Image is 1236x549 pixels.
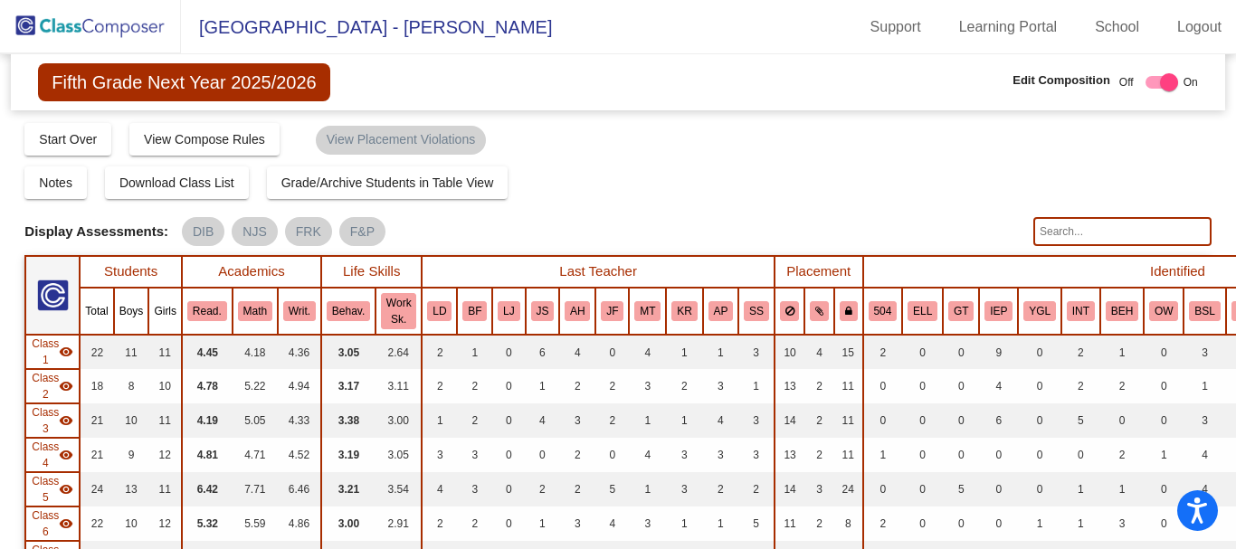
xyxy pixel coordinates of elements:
[979,369,1018,403] td: 4
[492,369,525,403] td: 0
[59,379,73,393] mat-icon: visibility
[834,472,863,506] td: 24
[24,223,168,240] span: Display Assessments:
[181,13,552,42] span: [GEOGRAPHIC_DATA] - [PERSON_NAME]
[775,506,805,541] td: 11
[278,506,321,541] td: 4.86
[1100,438,1144,472] td: 2
[376,438,422,472] td: 3.05
[703,288,739,335] th: Andrea Porreca
[902,506,943,541] td: 0
[595,288,629,335] th: Jessica Forte
[32,370,59,402] span: Class 2
[39,175,72,190] span: Notes
[979,438,1018,472] td: 0
[559,403,595,438] td: 3
[148,472,182,506] td: 11
[1100,369,1144,403] td: 2
[233,403,278,438] td: 5.05
[629,472,666,506] td: 1
[902,472,943,506] td: 0
[32,336,59,368] span: Class 1
[634,301,661,321] button: MT
[671,301,697,321] button: KR
[492,335,525,369] td: 0
[321,506,376,541] td: 3.00
[1184,403,1225,438] td: 3
[376,403,422,438] td: 3.00
[703,506,739,541] td: 1
[1067,301,1095,321] button: INT
[703,403,739,438] td: 4
[233,438,278,472] td: 4.71
[267,166,509,199] button: Grade/Archive Students in Table View
[148,506,182,541] td: 12
[943,472,979,506] td: 5
[278,369,321,403] td: 4.94
[238,301,272,321] button: Math
[1061,403,1100,438] td: 5
[863,438,903,472] td: 1
[1189,301,1220,321] button: BSL
[278,335,321,369] td: 4.36
[565,301,590,321] button: AH
[1163,13,1236,42] a: Logout
[738,369,775,403] td: 1
[945,13,1072,42] a: Learning Portal
[233,506,278,541] td: 5.59
[80,403,113,438] td: 21
[492,438,525,472] td: 0
[1144,472,1184,506] td: 0
[666,403,702,438] td: 1
[979,472,1018,506] td: 0
[457,438,492,472] td: 3
[182,438,233,472] td: 4.81
[376,335,422,369] td: 2.64
[738,472,775,506] td: 2
[703,438,739,472] td: 3
[1184,74,1198,90] span: On
[775,472,805,506] td: 14
[1184,369,1225,403] td: 1
[526,369,560,403] td: 1
[114,335,149,369] td: 11
[775,335,805,369] td: 10
[381,293,416,329] button: Work Sk.
[863,369,903,403] td: 0
[1018,335,1061,369] td: 0
[32,473,59,506] span: Class 5
[834,288,863,335] th: Keep with teacher
[804,472,834,506] td: 3
[114,472,149,506] td: 13
[1018,369,1061,403] td: 0
[422,506,457,541] td: 2
[775,256,863,288] th: Placement
[863,506,903,541] td: 2
[559,472,595,506] td: 2
[59,516,73,531] mat-icon: visibility
[316,126,486,155] mat-chip: View Placement Violations
[703,472,739,506] td: 2
[559,369,595,403] td: 2
[457,506,492,541] td: 2
[376,506,422,541] td: 2.91
[148,403,182,438] td: 11
[863,472,903,506] td: 0
[775,369,805,403] td: 13
[457,472,492,506] td: 3
[321,403,376,438] td: 3.38
[457,288,492,335] th: Bill Falcone
[1149,301,1178,321] button: OW
[492,403,525,438] td: 0
[595,403,629,438] td: 2
[863,335,903,369] td: 2
[1061,438,1100,472] td: 0
[1033,217,1212,246] input: Search...
[1100,403,1144,438] td: 0
[979,335,1018,369] td: 9
[908,301,937,321] button: ELL
[38,63,329,101] span: Fifth Grade Next Year 2025/2026
[1061,288,1100,335] th: Introvert
[902,335,943,369] td: 0
[984,301,1013,321] button: IEP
